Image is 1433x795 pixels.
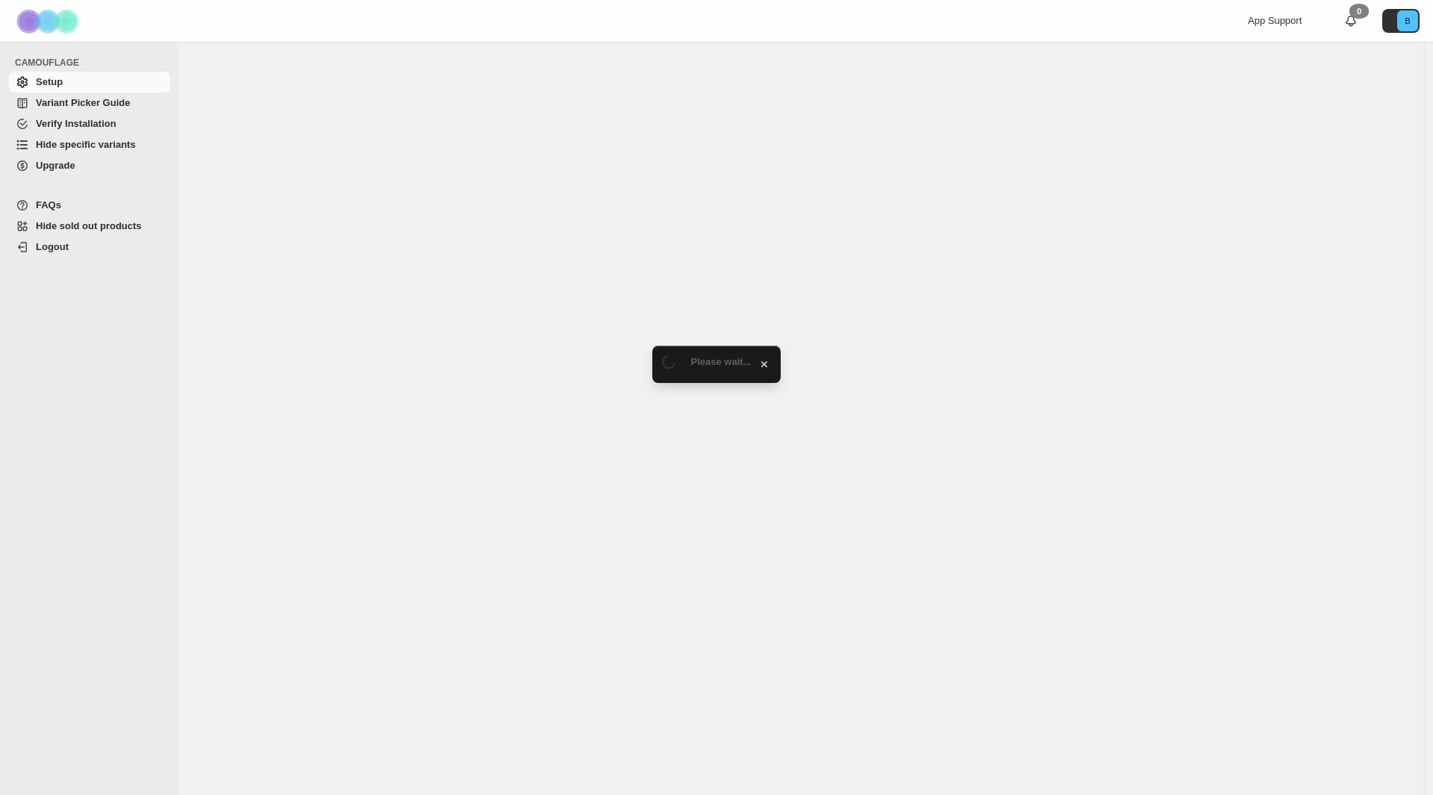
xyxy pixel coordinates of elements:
[9,216,170,237] a: Hide sold out products
[9,134,170,155] a: Hide specific variants
[1343,13,1358,28] a: 0
[36,241,69,252] span: Logout
[36,199,61,211] span: FAQs
[1397,10,1418,31] span: Avatar with initials B
[36,97,130,108] span: Variant Picker Guide
[36,76,63,87] span: Setup
[9,237,170,258] a: Logout
[1248,15,1302,26] span: App Support
[36,220,142,231] span: Hide sold out products
[9,93,170,113] a: Variant Picker Guide
[1382,9,1420,33] button: Avatar with initials B
[1405,16,1410,25] text: B
[9,195,170,216] a: FAQs
[1349,4,1369,19] div: 0
[9,113,170,134] a: Verify Installation
[9,155,170,176] a: Upgrade
[9,72,170,93] a: Setup
[36,139,136,150] span: Hide specific variants
[36,118,116,129] span: Verify Installation
[12,1,87,42] img: Camouflage
[36,160,75,171] span: Upgrade
[691,356,752,367] span: Please wait...
[15,57,172,69] span: CAMOUFLAGE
